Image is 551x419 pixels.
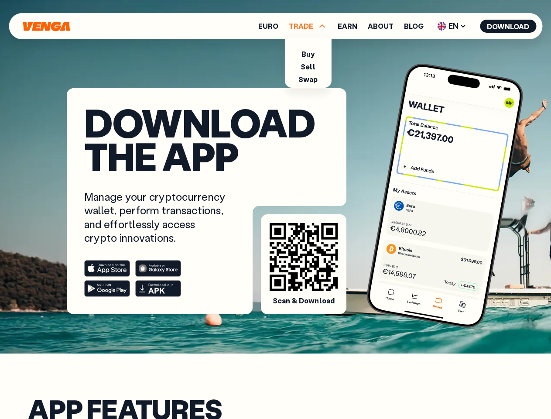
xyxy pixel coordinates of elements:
a: Euro [258,23,278,30]
span: Scan & Download [273,296,335,306]
img: phone [364,61,526,331]
p: Manage your cryptocurrency wallet, perform transactions, and effortlessly access crypto innovations. [84,190,227,244]
a: Swap [298,75,318,84]
a: Buy [301,49,314,58]
button: Download [480,20,536,33]
a: Sell [301,62,315,71]
span: TRADE [289,23,313,30]
a: About [368,23,394,30]
span: TRADE [289,21,327,31]
h1: Download the app [84,106,329,172]
a: Blog [404,23,424,30]
img: flag-uk [437,22,446,31]
a: Earn [338,23,357,30]
span: EN [434,19,469,33]
a: Exchange [291,87,325,96]
svg: Home [22,21,71,31]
